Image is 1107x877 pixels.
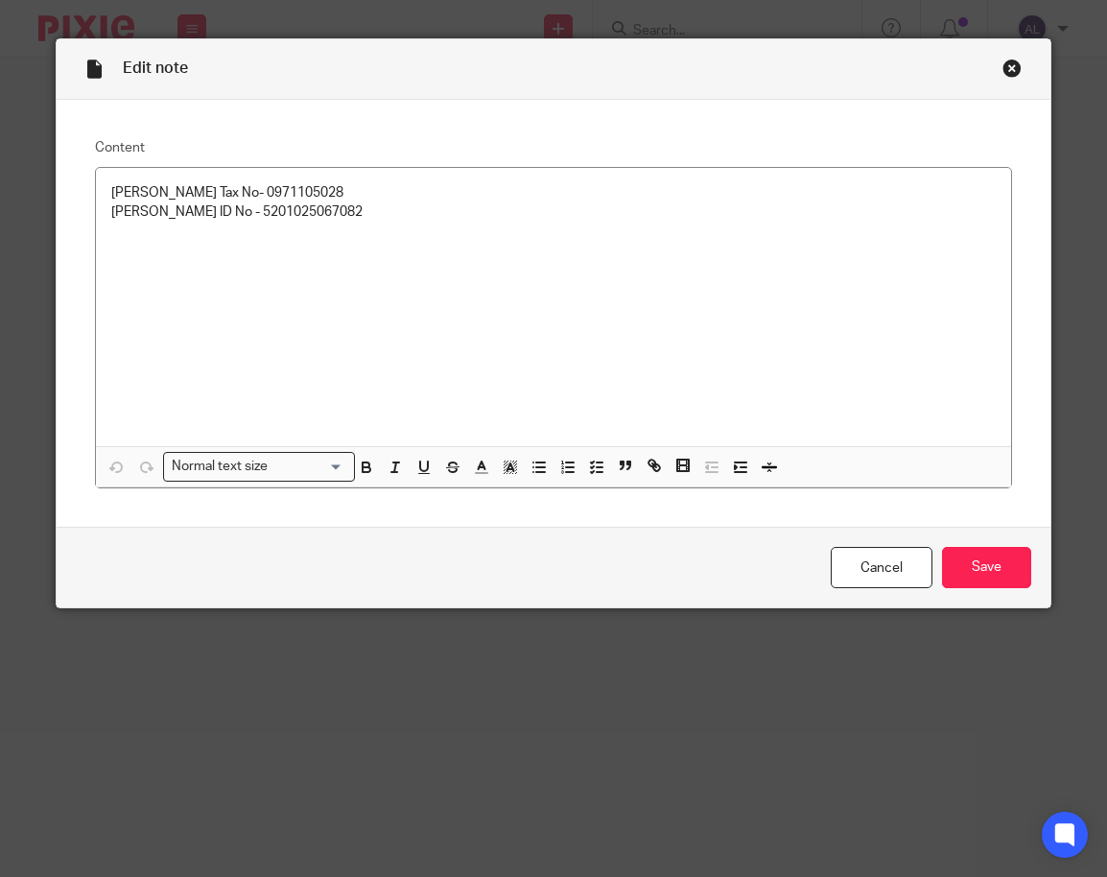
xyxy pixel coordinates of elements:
[168,457,272,477] span: Normal text size
[111,183,997,202] p: [PERSON_NAME] Tax No- 0971105028
[111,202,997,222] p: [PERSON_NAME] ID No - 5201025067082
[95,138,1013,157] label: Content
[942,547,1031,588] input: Save
[274,457,343,477] input: Search for option
[163,452,355,482] div: Search for option
[831,547,932,588] a: Cancel
[1002,59,1022,78] div: Close this dialog window
[123,60,188,76] span: Edit note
